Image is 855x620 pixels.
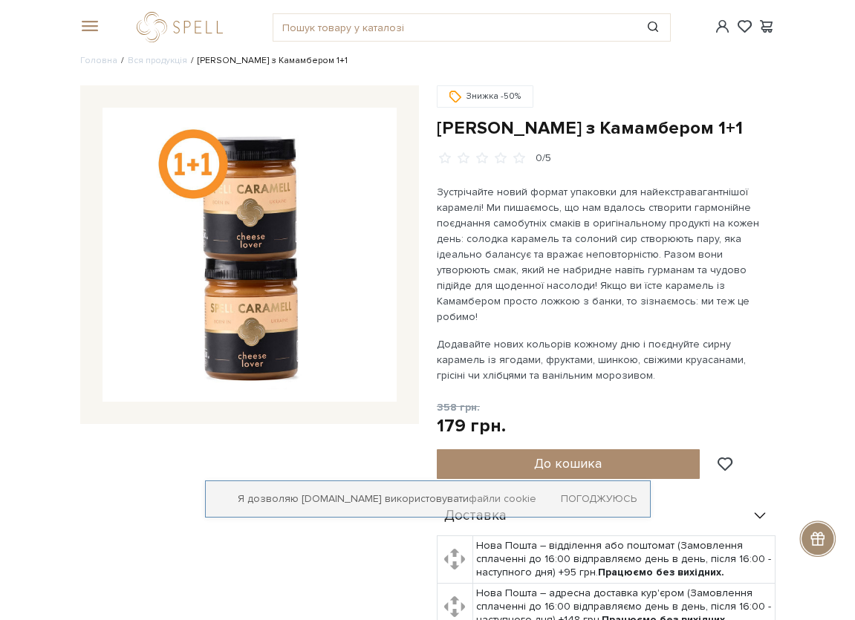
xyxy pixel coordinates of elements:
[437,401,480,414] span: 358 грн.
[437,414,506,437] div: 179 грн.
[137,12,230,42] a: logo
[273,14,636,41] input: Пошук товару у каталозі
[437,85,533,108] div: Знижка -50%
[437,449,700,479] button: До кошика
[444,509,507,523] span: Доставка
[206,492,650,506] div: Я дозволяю [DOMAIN_NAME] використовувати
[536,151,551,166] div: 0/5
[437,336,776,383] p: Додавайте нових кольорів кожному дню і поєднуйте сирну карамель із ягодами, фруктами, шинкою, сві...
[437,117,776,140] h1: [PERSON_NAME] з Камамбером 1+1
[561,492,637,506] a: Погоджуюсь
[128,55,187,66] a: Вся продукція
[534,455,602,471] span: До кошика
[472,536,775,584] td: Нова Пошта – відділення або поштомат (Замовлення сплаченні до 16:00 відправляємо день в день, піс...
[103,108,397,402] img: Карамель з Камамбером 1+1
[636,14,670,41] button: Пошук товару у каталозі
[598,566,724,578] b: Працюємо без вихідних.
[80,55,117,66] a: Головна
[469,492,536,505] a: файли cookie
[187,54,348,68] li: [PERSON_NAME] з Камамбером 1+1
[437,184,776,324] p: Зустрічайте новий формат упаковки для найекстравагантнішої карамелі! Ми пишаємось, що нам вдалось...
